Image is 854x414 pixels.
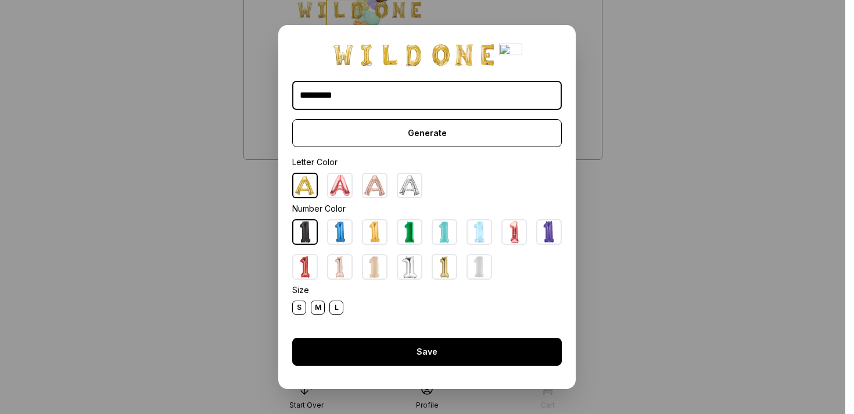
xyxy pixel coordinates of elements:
[329,301,343,315] div: L
[292,284,562,296] div: Size
[292,156,562,168] div: Letter Color
[292,301,306,315] div: S
[292,119,562,147] div: Generate
[311,301,325,315] div: M
[292,203,562,215] div: Number Color
[292,338,562,366] div: Save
